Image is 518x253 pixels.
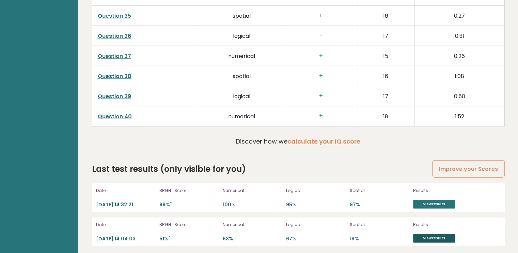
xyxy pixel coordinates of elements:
p: Numerical [223,222,282,228]
h3: + [291,92,351,100]
h3: - [291,32,351,39]
h3: + [291,72,351,79]
h2: Last test results (only visible for you) [92,163,246,175]
p: [DATE] 14:32:21 [96,202,155,208]
p: Spatial [350,222,409,228]
a: View results [413,234,455,243]
td: 18 [357,106,414,126]
p: [DATE] 14:04:03 [96,236,155,242]
p: Numerical [223,188,282,194]
td: 0:50 [414,86,504,106]
p: Results [413,188,485,194]
td: 15 [357,46,414,66]
h3: + [291,113,351,120]
td: 0:26 [414,46,504,66]
p: Spatial [350,188,409,194]
p: 67% [286,236,345,242]
p: 51% [159,236,219,242]
p: 97% [350,202,409,208]
p: 18% [350,236,409,242]
td: 1:08 [414,66,504,86]
a: Question 37 [98,52,131,60]
p: 95% [286,202,345,208]
p: BRGHT Score [159,188,219,194]
td: 17 [357,26,414,46]
td: numerical [198,46,285,66]
p: BRGHT Score [159,222,219,228]
a: Question 40 [98,113,132,120]
p: Date [96,222,155,228]
td: 0:31 [414,26,504,46]
td: 17 [357,86,414,106]
td: 0:27 [414,6,504,26]
td: numerical [198,106,285,126]
p: 99% [159,202,219,208]
h3: + [291,52,351,59]
p: 63% [223,236,282,242]
td: logical [198,26,285,46]
a: Question 36 [98,32,131,40]
a: Question 39 [98,92,131,100]
p: Logical [286,222,345,228]
a: Question 35 [98,12,131,20]
p: Discover how we [236,137,360,146]
a: Improve your Scores [432,160,504,178]
p: 100% [223,202,282,208]
a: calculate your IQ score [287,137,360,146]
h3: + [291,12,351,19]
a: Question 38 [98,72,131,80]
p: Logical [286,188,345,194]
td: logical [198,86,285,106]
td: 1:52 [414,106,504,126]
p: Date [96,188,155,194]
a: View results [413,200,455,209]
td: spatial [198,6,285,26]
p: Results [413,222,485,228]
td: 16 [357,6,414,26]
td: spatial [198,66,285,86]
td: 16 [357,66,414,86]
